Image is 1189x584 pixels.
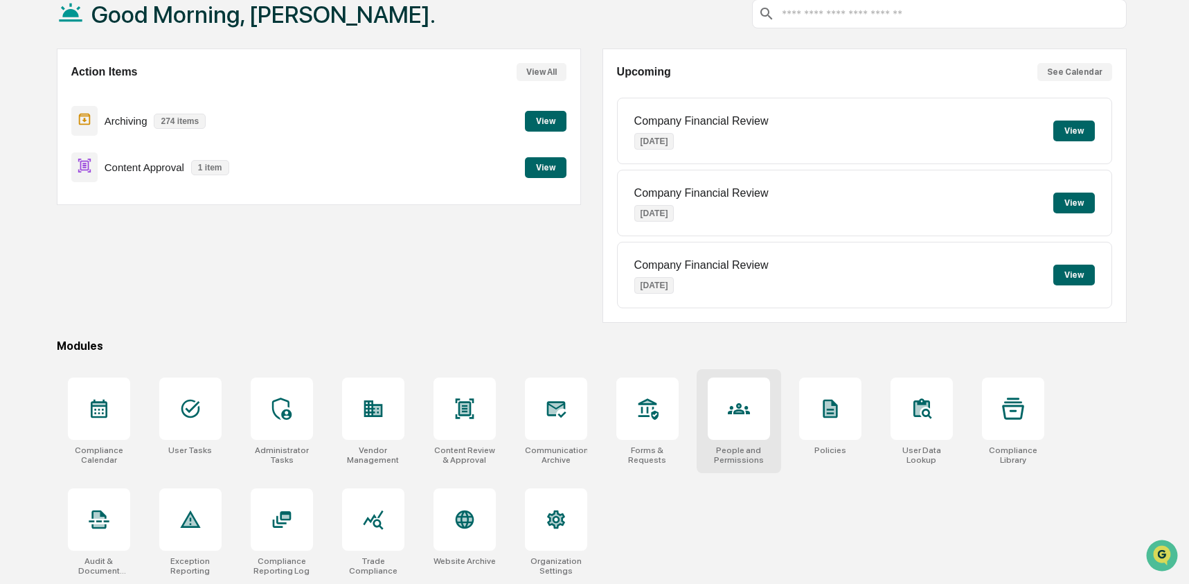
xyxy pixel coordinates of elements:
button: View [525,157,566,178]
a: Powered byPylon [98,234,168,245]
div: 🔎 [14,202,25,213]
div: User Tasks [168,445,212,455]
div: Exception Reporting [159,556,222,576]
iframe: Open customer support [1145,538,1182,576]
h1: Good Morning, [PERSON_NAME]. [91,1,436,28]
div: Administrator Tasks [251,445,313,465]
div: Content Review & Approval [433,445,496,465]
div: Communications Archive [525,445,587,465]
a: View [525,160,566,173]
a: 🗄️Attestations [95,169,177,194]
span: Attestations [114,175,172,188]
div: User Data Lookup [891,445,953,465]
a: View [525,114,566,127]
div: Vendor Management [342,445,404,465]
p: Content Approval [105,161,184,173]
button: View All [517,63,566,81]
button: See Calendar [1037,63,1112,81]
div: Modules [57,339,1127,353]
button: Start new chat [235,110,252,127]
p: Company Financial Review [634,115,769,127]
div: Compliance Library [982,445,1044,465]
div: 🗄️ [100,176,111,187]
h2: Action Items [71,66,138,78]
div: 🖐️ [14,176,25,187]
div: People and Permissions [708,445,770,465]
span: Pylon [138,235,168,245]
a: 🖐️Preclearance [8,169,95,194]
div: We're available if you need us! [47,120,175,131]
div: Compliance Calendar [68,445,130,465]
div: Organization Settings [525,556,587,576]
button: View [1053,265,1095,285]
span: Data Lookup [28,201,87,215]
button: View [1053,193,1095,213]
p: How can we help? [14,29,252,51]
p: 274 items [154,114,206,129]
span: Preclearance [28,175,89,188]
p: 1 item [191,160,229,175]
p: Company Financial Review [634,259,769,272]
p: [DATE] [634,133,674,150]
div: Forms & Requests [616,445,679,465]
p: [DATE] [634,205,674,222]
h2: Upcoming [617,66,671,78]
p: Archiving [105,115,147,127]
div: Compliance Reporting Log [251,556,313,576]
img: 1746055101610-c473b297-6a78-478c-a979-82029cc54cd1 [14,106,39,131]
p: [DATE] [634,277,674,294]
div: Audit & Document Logs [68,556,130,576]
div: Trade Compliance [342,556,404,576]
a: 🔎Data Lookup [8,195,93,220]
div: Website Archive [433,556,496,566]
button: View [525,111,566,132]
p: Company Financial Review [634,187,769,200]
button: View [1053,121,1095,141]
div: Policies [814,445,846,455]
div: Start new chat [47,106,227,120]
